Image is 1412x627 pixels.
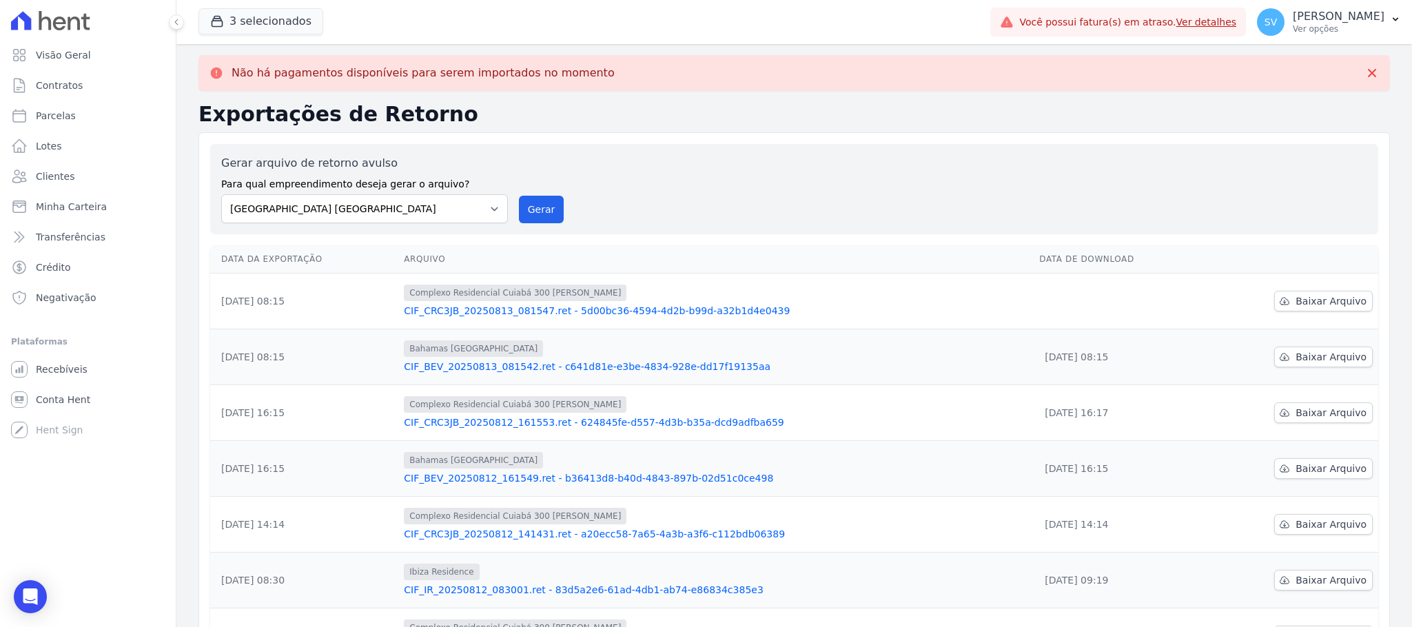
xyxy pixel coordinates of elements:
span: Baixar Arquivo [1296,350,1367,364]
span: Negativação [36,291,96,305]
span: Clientes [36,169,74,183]
a: Negativação [6,284,170,311]
span: Complexo Residencial Cuiabá 300 [PERSON_NAME] [404,285,626,301]
label: Para qual empreendimento deseja gerar o arquivo? [221,172,508,192]
a: CIF_CRC3JB_20250812_141431.ret - a20ecc58-7a65-4a3b-a3f6-c112bdb06389 [404,527,1028,541]
span: Minha Carteira [36,200,107,214]
th: Arquivo [398,245,1034,274]
span: Transferências [36,230,105,244]
a: Lotes [6,132,170,160]
td: [DATE] 08:30 [210,553,398,608]
p: [PERSON_NAME] [1293,10,1384,23]
span: Conta Hent [36,393,90,407]
div: Plataformas [11,333,165,350]
td: [DATE] 14:14 [1034,497,1203,553]
td: [DATE] 16:17 [1034,385,1203,441]
td: [DATE] 08:15 [210,274,398,329]
th: Data de Download [1034,245,1203,274]
label: Gerar arquivo de retorno avulso [221,155,508,172]
span: Crédito [36,260,71,274]
span: Bahamas [GEOGRAPHIC_DATA] [404,452,543,469]
span: Baixar Arquivo [1296,406,1367,420]
span: Baixar Arquivo [1296,517,1367,531]
span: Parcelas [36,109,76,123]
div: Open Intercom Messenger [14,580,47,613]
td: [DATE] 09:19 [1034,553,1203,608]
th: Data da Exportação [210,245,398,274]
a: Baixar Arquivo [1274,514,1373,535]
td: [DATE] 14:14 [210,497,398,553]
a: Visão Geral [6,41,170,69]
a: CIF_CRC3JB_20250813_081547.ret - 5d00bc36-4594-4d2b-b99d-a32b1d4e0439 [404,304,1028,318]
span: Baixar Arquivo [1296,462,1367,475]
span: Complexo Residencial Cuiabá 300 [PERSON_NAME] [404,508,626,524]
button: SV [PERSON_NAME] Ver opções [1246,3,1412,41]
a: Baixar Arquivo [1274,347,1373,367]
td: [DATE] 16:15 [1034,441,1203,497]
a: Contratos [6,72,170,99]
p: Não há pagamentos disponíveis para serem importados no momento [232,66,615,80]
a: Baixar Arquivo [1274,458,1373,479]
a: Baixar Arquivo [1274,291,1373,311]
a: Recebíveis [6,356,170,383]
a: CIF_IR_20250812_083001.ret - 83d5a2e6-61ad-4db1-ab74-e86834c385e3 [404,583,1028,597]
a: Crédito [6,254,170,281]
a: CIF_CRC3JB_20250812_161553.ret - 624845fe-d557-4d3b-b35a-dcd9adfba659 [404,415,1028,429]
h2: Exportações de Retorno [198,102,1390,127]
td: [DATE] 16:15 [210,441,398,497]
a: Conta Hent [6,386,170,413]
span: Ibiza Residence [404,564,479,580]
span: Baixar Arquivo [1296,294,1367,308]
td: [DATE] 08:15 [1034,329,1203,385]
button: 3 selecionados [198,8,323,34]
span: Visão Geral [36,48,91,62]
span: Recebíveis [36,362,88,376]
td: [DATE] 08:15 [210,329,398,385]
td: [DATE] 16:15 [210,385,398,441]
a: Parcelas [6,102,170,130]
a: Transferências [6,223,170,251]
a: CIF_BEV_20250812_161549.ret - b36413d8-b40d-4843-897b-02d51c0ce498 [404,471,1028,485]
span: Complexo Residencial Cuiabá 300 [PERSON_NAME] [404,396,626,413]
span: Você possui fatura(s) em atraso. [1019,15,1236,30]
a: Clientes [6,163,170,190]
span: Bahamas [GEOGRAPHIC_DATA] [404,340,543,357]
span: Contratos [36,79,83,92]
a: Ver detalhes [1176,17,1237,28]
span: SV [1265,17,1277,27]
span: Lotes [36,139,62,153]
a: CIF_BEV_20250813_081542.ret - c641d81e-e3be-4834-928e-dd17f19135aa [404,360,1028,373]
span: Baixar Arquivo [1296,573,1367,587]
a: Minha Carteira [6,193,170,220]
a: Baixar Arquivo [1274,570,1373,590]
button: Gerar [519,196,564,223]
a: Baixar Arquivo [1274,402,1373,423]
p: Ver opções [1293,23,1384,34]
